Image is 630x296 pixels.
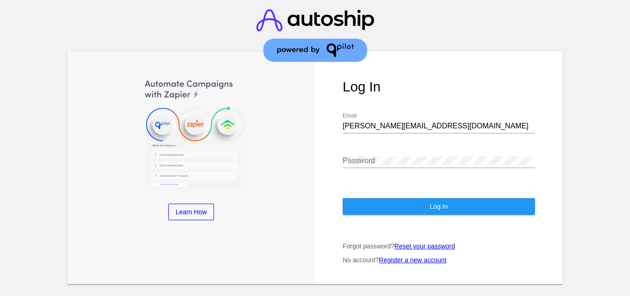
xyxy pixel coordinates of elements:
span: Log In [430,203,448,210]
p: No account? [343,256,535,264]
input: Email [343,122,535,130]
span: Learn How [176,208,207,216]
a: Reset your password [394,242,455,250]
a: Register a new account [379,256,446,264]
img: Automate Campaigns with Zapier, QPilot and Klaviyo [95,79,287,190]
h1: Log In [343,79,535,95]
p: Forgot password? [343,242,535,250]
a: Learn How [168,204,214,220]
button: Log In [343,198,535,215]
